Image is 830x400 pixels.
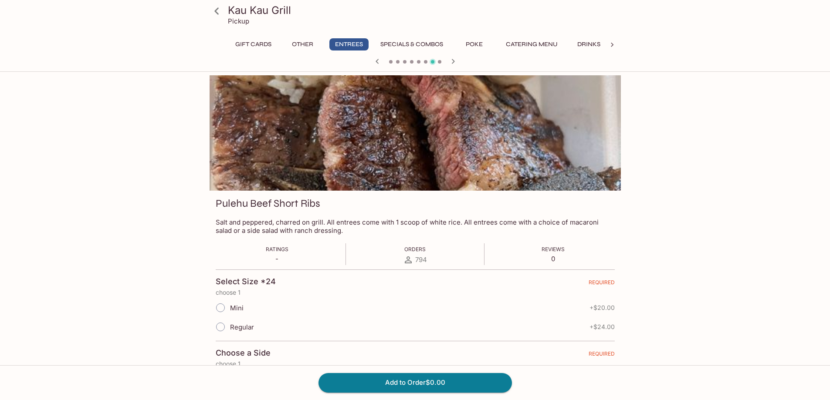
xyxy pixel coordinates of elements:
[542,255,565,263] p: 0
[230,304,244,312] span: Mini
[216,277,276,286] h4: Select Size *24
[589,350,615,360] span: REQUIRED
[230,38,276,50] button: Gift Cards
[589,304,615,311] span: + $20.00
[266,246,288,252] span: Ratings
[376,38,448,50] button: Specials & Combos
[329,38,369,50] button: Entrees
[216,218,615,235] p: Salt and peppered, charred on grill. All entrees come with 1 scoop of white rice. All entrees com...
[569,38,609,50] button: Drinks
[542,246,565,252] span: Reviews
[501,38,562,50] button: Catering Menu
[216,197,320,210] h3: Pulehu Beef Short Ribs
[230,323,254,331] span: Regular
[266,255,288,263] p: -
[318,373,512,392] button: Add to Order$0.00
[455,38,494,50] button: Poke
[283,38,322,50] button: Other
[210,75,621,191] div: Pulehu Beef Short Ribs
[589,323,615,330] span: + $24.00
[228,17,249,25] p: Pickup
[404,246,426,252] span: Orders
[228,3,617,17] h3: Kau Kau Grill
[415,255,427,264] span: 794
[216,360,615,367] p: choose 1
[216,348,271,358] h4: Choose a Side
[216,289,615,296] p: choose 1
[589,279,615,289] span: REQUIRED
